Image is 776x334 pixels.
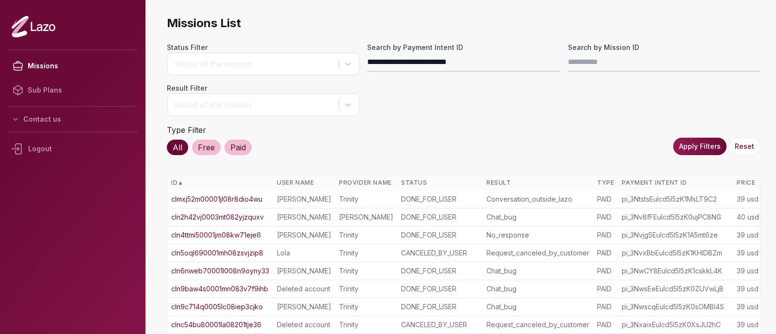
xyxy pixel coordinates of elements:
div: Chat_bug [486,302,589,312]
a: cln9baw4s0001mn083v7f9ihb [171,284,268,294]
div: PAID [597,302,614,312]
a: Missions [8,54,138,78]
div: PAID [597,320,614,330]
div: Deleted account [277,284,331,294]
div: Trinity [339,230,393,240]
a: cln5oql690001mh08zsvjzip8 [171,248,263,258]
div: Chat_bug [486,284,589,294]
div: [PERSON_NAME] [339,212,393,222]
span: ▲ [178,179,183,187]
div: Lola [277,248,331,258]
div: PAID [597,266,614,276]
div: pi_3NvxBbEulcd5I5zK1KHIDBZm [622,248,729,258]
div: All [167,140,188,155]
div: Logout [8,136,138,161]
div: [PERSON_NAME] [277,266,331,276]
div: CANCELED_BY_USER [401,248,479,258]
div: pi_3Nv8fFEulcd5I5zK0ujPC8NG [622,212,729,222]
div: ID [171,179,269,187]
div: Request_canceled_by_customer [486,320,589,330]
div: [PERSON_NAME] [277,230,331,240]
div: [PERSON_NAME] [277,194,331,204]
div: [PERSON_NAME] [277,302,331,312]
a: Sub Plans [8,78,138,102]
div: PAID [597,230,614,240]
div: Trinity [339,320,393,330]
label: Type Filter [167,125,206,135]
div: 39 usd [737,248,759,258]
div: 39 usd [737,230,759,240]
a: cln9c714q0005lc08iep3cjko [171,302,263,312]
div: Trinity [339,248,393,258]
div: Status of the mission [175,58,334,70]
div: 39 usd [737,320,759,330]
a: cln2h42vj0003mt082yjzquxv [171,212,264,222]
div: Conversation_outside_lazo [486,194,589,204]
div: Chat_bug [486,266,589,276]
div: pi_3NwsEeEulcd5I5zK0ZUVwLjB [622,284,729,294]
div: DONE_FOR_USER [401,230,479,240]
div: Deleted account [277,320,331,330]
div: pi_3NxaixEulcd5I5zK0XsJU2hC [622,320,729,330]
div: Type [597,179,614,187]
div: pi_3NwscqEulcd5I5zK0sOMBI4S [622,302,729,312]
div: Trinity [339,266,393,276]
div: Result [486,179,589,187]
label: Result Filter [167,83,359,93]
div: No_response [486,230,589,240]
div: Trinity [339,284,393,294]
div: User Name [277,179,331,187]
div: Payment Intent ID [622,179,729,187]
div: DONE_FOR_USER [401,212,479,222]
div: 39 usd [737,302,759,312]
a: clmxj52m00001jl08r8dio4wu [171,194,262,204]
span: Missions List [167,16,760,31]
a: cln6nweb70001l008n9oyny33 [171,266,269,276]
div: Result of the mission [175,99,334,111]
div: Provider Name [339,179,393,187]
div: [PERSON_NAME] [277,212,331,222]
div: PAID [597,284,614,294]
div: 40 usd [737,212,759,222]
button: Reset [728,138,760,155]
a: cln4ttmi50001jm08kw71eje6 [171,230,261,240]
div: DONE_FOR_USER [401,266,479,276]
button: Contact us [8,111,138,128]
div: PAID [597,194,614,204]
label: Search by Mission ID [568,43,760,52]
div: Free [192,140,221,155]
div: DONE_FOR_USER [401,284,479,294]
div: PAID [597,212,614,222]
div: Status [401,179,479,187]
button: Apply Filters [673,138,727,155]
div: Paid [225,140,252,155]
div: 39 usd [737,194,759,204]
div: CANCELED_BY_USER [401,320,479,330]
div: 39 usd [737,284,759,294]
div: 39 usd [737,266,759,276]
div: Price [737,179,759,187]
div: Chat_bug [486,212,589,222]
div: pi_3Nvjg5Eulcd5I5zK1A5mt6ze [622,230,729,240]
a: clnc54bu80001la08201tje36 [171,320,261,330]
div: DONE_FOR_USER [401,302,479,312]
div: Trinity [339,194,393,204]
div: Trinity [339,302,393,312]
div: DONE_FOR_USER [401,194,479,204]
div: Request_canceled_by_customer [486,248,589,258]
div: pi_3NtstsEulcd5I5zK1MsLT9C2 [622,194,729,204]
div: pi_3NwCY8Eulcd5I5zK1cskkL4K [622,266,729,276]
label: Search by Payment Intent ID [367,43,560,52]
label: Status Filter [167,43,359,52]
div: PAID [597,248,614,258]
